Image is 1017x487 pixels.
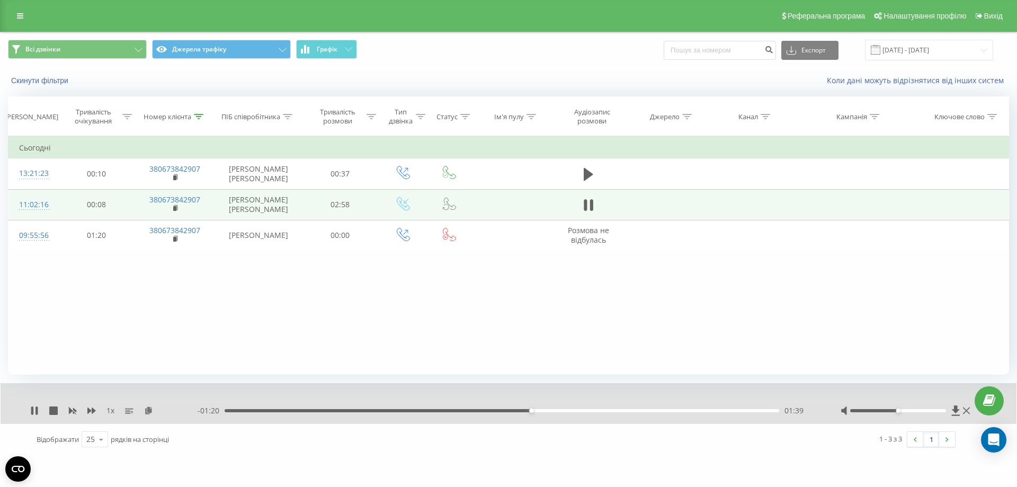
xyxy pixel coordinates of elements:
button: Джерела трафіку [152,40,291,59]
div: Аудіозапис розмови [561,108,623,126]
div: Тривалість очікування [67,108,120,126]
span: Графік [317,46,337,53]
div: ПІБ співробітника [221,112,280,121]
span: 1 x [106,405,114,416]
button: Експорт [781,41,838,60]
input: Пошук за номером [664,41,776,60]
button: Скинути фільтри [8,76,74,85]
a: 380673842907 [149,164,200,174]
a: 380673842907 [149,225,200,235]
div: 11:02:16 [19,194,47,215]
td: [PERSON_NAME] [215,220,301,251]
button: Графік [296,40,357,59]
div: Кампанія [836,112,867,121]
a: Коли дані можуть відрізнятися вiд інших систем [827,75,1009,85]
td: 00:08 [58,189,135,220]
button: Open CMP widget [5,456,31,482]
td: Сьогодні [8,137,1009,158]
div: 25 [86,434,95,445]
td: 00:10 [58,158,135,189]
span: рядків на сторінці [111,435,169,444]
button: Всі дзвінки [8,40,147,59]
td: [PERSON_NAME] [PERSON_NAME] [215,189,301,220]
div: Номер клієнта [144,112,191,121]
div: Тривалість розмови [311,108,364,126]
td: 01:20 [58,220,135,251]
span: Розмова не відбулась [568,225,609,245]
div: Accessibility label [529,409,533,413]
span: - 01:20 [198,405,225,416]
div: 13:21:23 [19,163,47,184]
div: Статус [436,112,458,121]
div: Accessibility label [896,409,900,413]
td: [PERSON_NAME] [PERSON_NAME] [215,158,301,189]
div: [PERSON_NAME] [5,112,58,121]
div: Open Intercom Messenger [981,427,1006,453]
td: 02:58 [301,189,379,220]
div: Ключове слово [934,112,985,121]
td: 00:00 [301,220,379,251]
div: Тип дзвінка [388,108,413,126]
td: 00:37 [301,158,379,189]
span: Всі дзвінки [25,45,60,54]
span: Вихід [984,12,1003,20]
span: Відображати [37,435,79,444]
span: Реферальна програма [788,12,866,20]
a: 1 [923,432,939,447]
div: Ім'я пулу [494,112,524,121]
div: Канал [738,112,758,121]
a: 380673842907 [149,194,200,205]
div: 09:55:56 [19,225,47,246]
div: 1 - 3 з 3 [879,433,902,444]
div: Джерело [650,112,680,121]
span: Налаштування профілю [884,12,966,20]
span: 01:39 [784,405,804,416]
